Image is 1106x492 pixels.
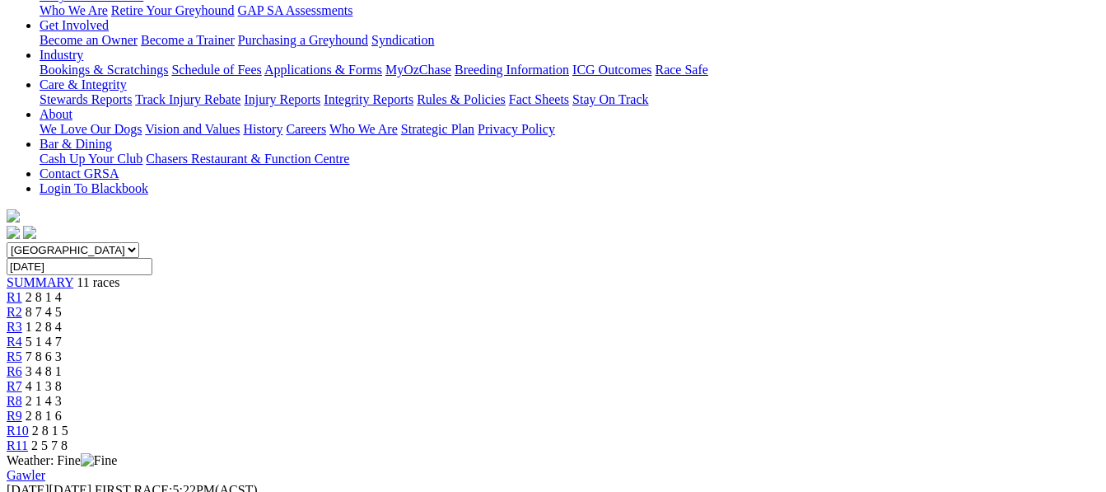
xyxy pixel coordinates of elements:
[7,335,22,349] a: R4
[145,122,240,136] a: Vision and Values
[7,305,22,319] a: R2
[40,152,142,166] a: Cash Up Your Club
[417,92,506,106] a: Rules & Policies
[244,92,320,106] a: Injury Reports
[7,258,152,275] input: Select date
[40,122,142,136] a: We Love Our Dogs
[238,33,368,47] a: Purchasing a Greyhound
[26,364,62,378] span: 3 4 8 1
[7,290,22,304] a: R1
[7,364,22,378] a: R6
[655,63,707,77] a: Race Safe
[40,92,132,106] a: Stewards Reports
[40,33,138,47] a: Become an Owner
[111,3,235,17] a: Retire Your Greyhound
[23,226,36,239] img: twitter.svg
[478,122,555,136] a: Privacy Policy
[238,3,353,17] a: GAP SA Assessments
[40,122,1099,137] div: About
[7,468,45,482] a: Gawler
[40,107,72,121] a: About
[7,394,22,408] a: R8
[7,438,28,452] a: R11
[40,63,1099,77] div: Industry
[455,63,569,77] a: Breeding Information
[26,349,62,363] span: 7 8 6 3
[40,152,1099,166] div: Bar & Dining
[77,275,119,289] span: 11 races
[40,3,108,17] a: Who We Are
[32,424,68,438] span: 2 8 1 5
[7,453,117,467] span: Weather: Fine
[40,3,1099,18] div: Greyhounds as Pets
[286,122,326,136] a: Careers
[146,152,349,166] a: Chasers Restaurant & Function Centre
[40,181,148,195] a: Login To Blackbook
[7,409,22,423] a: R9
[7,349,22,363] a: R5
[26,379,62,393] span: 4 1 3 8
[385,63,451,77] a: MyOzChase
[26,335,62,349] span: 5 1 4 7
[26,394,62,408] span: 2 1 4 3
[26,320,62,334] span: 1 2 8 4
[572,63,651,77] a: ICG Outcomes
[401,122,474,136] a: Strategic Plan
[40,77,127,91] a: Care & Integrity
[26,305,62,319] span: 8 7 4 5
[40,63,168,77] a: Bookings & Scratchings
[40,137,112,151] a: Bar & Dining
[171,63,261,77] a: Schedule of Fees
[264,63,382,77] a: Applications & Forms
[329,122,398,136] a: Who We Are
[7,379,22,393] a: R7
[135,92,240,106] a: Track Injury Rebate
[7,320,22,334] a: R3
[7,424,29,438] a: R10
[509,92,569,106] a: Fact Sheets
[81,453,117,468] img: Fine
[243,122,282,136] a: History
[26,290,62,304] span: 2 8 1 4
[40,33,1099,48] div: Get Involved
[40,166,119,180] a: Contact GRSA
[7,226,20,239] img: facebook.svg
[40,48,83,62] a: Industry
[7,275,73,289] a: SUMMARY
[40,92,1099,107] div: Care & Integrity
[7,209,20,223] img: logo-grsa-white.png
[572,92,648,106] a: Stay On Track
[324,92,413,106] a: Integrity Reports
[31,438,68,452] span: 2 5 7 8
[40,18,109,32] a: Get Involved
[26,409,62,423] span: 2 8 1 6
[371,33,434,47] a: Syndication
[141,33,235,47] a: Become a Trainer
